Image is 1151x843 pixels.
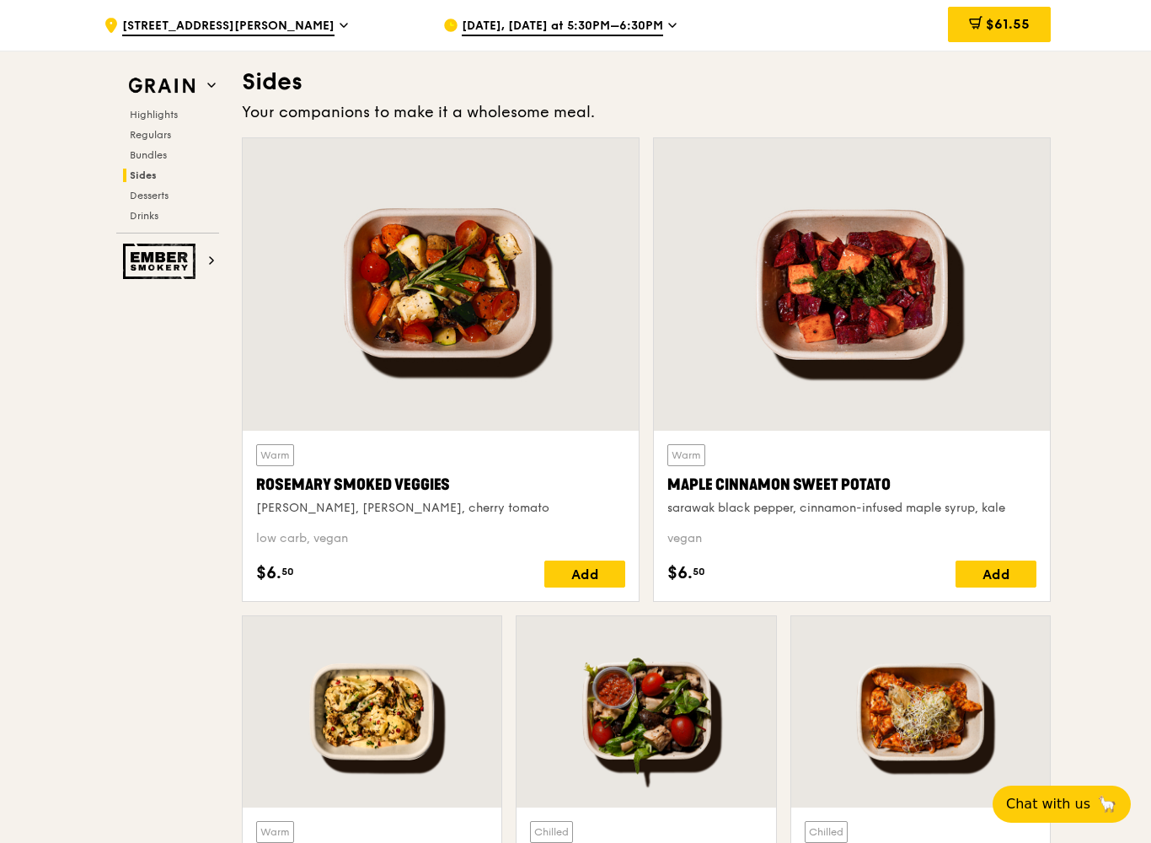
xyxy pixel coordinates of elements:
[530,821,573,843] div: Chilled
[256,821,294,843] div: Warm
[993,786,1131,823] button: Chat with us🦙
[1006,794,1090,814] span: Chat with us
[667,561,693,586] span: $6.
[667,500,1036,517] div: sarawak black pepper, cinnamon-infused maple syrup, kale
[956,561,1036,588] div: Add
[242,67,1051,97] h3: Sides
[256,530,625,547] div: low carb, vegan
[462,18,663,36] span: [DATE], [DATE] at 5:30PM–6:30PM
[130,129,171,141] span: Regulars
[130,169,157,181] span: Sides
[544,561,625,588] div: Add
[805,821,848,843] div: Chilled
[281,565,294,578] span: 50
[242,100,1051,124] div: Your companions to make it a wholesome meal.
[130,210,158,222] span: Drinks
[256,473,625,497] div: Rosemary Smoked Veggies
[667,444,705,466] div: Warm
[130,109,178,121] span: Highlights
[123,71,201,101] img: Grain web logo
[130,149,167,161] span: Bundles
[122,18,335,36] span: [STREET_ADDRESS][PERSON_NAME]
[256,444,294,466] div: Warm
[256,500,625,517] div: [PERSON_NAME], [PERSON_NAME], cherry tomato
[123,244,201,279] img: Ember Smokery web logo
[1097,794,1117,814] span: 🦙
[256,561,281,586] span: $6.
[986,16,1030,32] span: $61.55
[667,530,1036,547] div: vegan
[693,565,705,578] span: 50
[130,190,169,201] span: Desserts
[667,473,1036,497] div: Maple Cinnamon Sweet Potato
